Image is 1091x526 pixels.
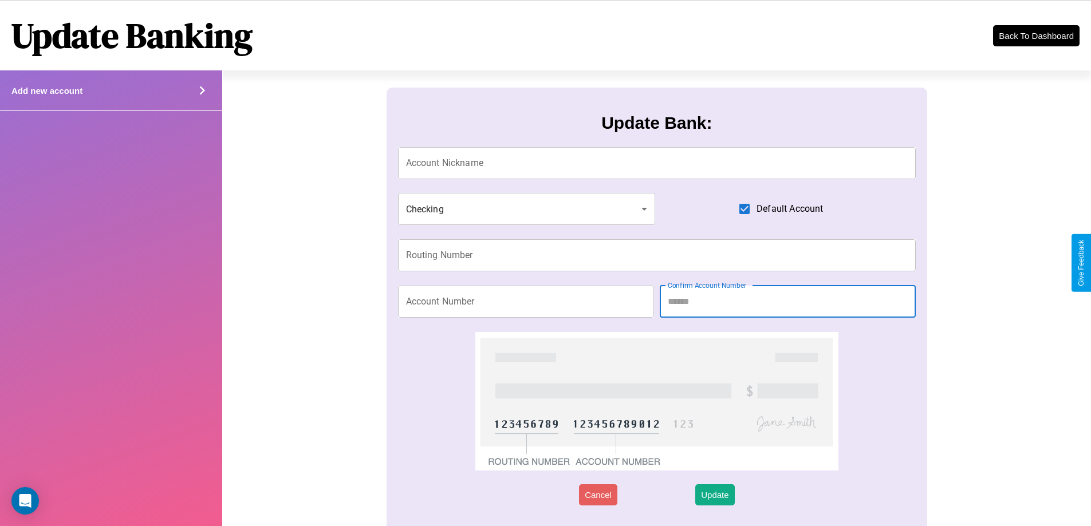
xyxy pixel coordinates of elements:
[579,484,617,505] button: Cancel
[1077,240,1085,286] div: Give Feedback
[11,86,82,96] h4: Add new account
[601,113,712,133] h3: Update Bank:
[475,332,838,470] img: check
[11,12,253,59] h1: Update Banking
[398,193,656,225] div: Checking
[668,280,746,290] label: Confirm Account Number
[695,484,734,505] button: Update
[757,202,823,216] span: Default Account
[11,487,39,515] div: Open Intercom Messenger
[993,25,1080,46] button: Back To Dashboard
